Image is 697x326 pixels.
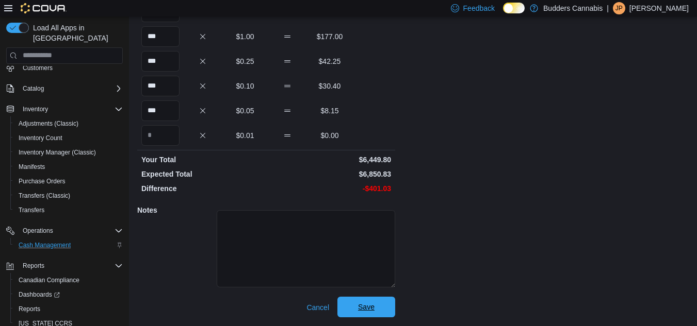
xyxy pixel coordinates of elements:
a: Cash Management [14,239,75,251]
button: Manifests [10,160,127,174]
span: Canadian Compliance [14,274,123,286]
span: Inventory Manager (Classic) [19,148,96,157]
span: Reports [23,262,44,270]
p: $1.00 [226,31,264,42]
button: Reports [10,302,127,316]
span: Customers [19,61,123,74]
span: Inventory Count [14,132,123,144]
p: $0.25 [226,56,264,66]
span: Reports [19,305,40,313]
p: [PERSON_NAME] [629,2,689,14]
p: | [607,2,609,14]
a: Dashboards [14,288,64,301]
span: Inventory [19,103,123,115]
input: Quantity [141,26,180,47]
span: Manifests [19,163,45,171]
button: Cancel [302,297,333,318]
p: Your Total [141,155,264,165]
button: Cash Management [10,238,127,252]
span: Canadian Compliance [19,276,79,284]
span: Inventory [23,105,48,113]
p: $0.05 [226,106,264,116]
span: Transfers [14,204,123,216]
button: Transfers (Classic) [10,188,127,203]
p: $8.15 [311,106,349,116]
span: Transfers [19,206,44,214]
button: Customers [2,60,127,75]
a: Inventory Manager (Classic) [14,146,100,159]
button: Operations [2,224,127,238]
span: Catalog [19,82,123,95]
input: Quantity [141,125,180,146]
span: Manifests [14,161,123,173]
button: Reports [2,259,127,273]
span: Catalog [23,84,44,93]
p: $0.01 [226,130,264,141]
span: Purchase Orders [19,177,66,185]
span: Transfers (Classic) [19,192,70,200]
button: Save [337,297,395,317]
div: Jessica Patterson [613,2,625,14]
input: Dark Mode [503,3,525,13]
p: $0.10 [226,81,264,91]
p: -$401.03 [268,183,391,194]
span: Cash Management [19,241,71,249]
button: Inventory Manager (Classic) [10,145,127,160]
span: Adjustments (Classic) [19,119,78,128]
span: Cash Management [14,239,123,251]
p: $42.25 [311,56,349,66]
button: Transfers [10,203,127,217]
a: Customers [19,62,57,74]
button: Canadian Compliance [10,273,127,287]
a: Dashboards [10,287,127,302]
span: JP [615,2,623,14]
span: Reports [14,303,123,315]
a: Reports [14,303,44,315]
span: Purchase Orders [14,175,123,187]
button: Inventory [2,102,127,116]
button: Operations [19,225,57,237]
button: Catalog [2,81,127,96]
a: Purchase Orders [14,175,70,187]
button: Inventory [19,103,52,115]
span: Operations [23,227,53,235]
p: $0.00 [311,130,349,141]
a: Inventory Count [14,132,67,144]
span: Inventory Count [19,134,62,142]
input: Quantity [141,76,180,96]
button: Adjustments (Classic) [10,116,127,131]
button: Purchase Orders [10,174,127,188]
button: Inventory Count [10,131,127,145]
p: $6,449.80 [268,155,391,165]
p: Budders Cannabis [543,2,603,14]
input: Quantity [141,51,180,72]
p: Difference [141,183,264,194]
h5: Notes [137,200,215,220]
span: Dashboards [14,288,123,301]
button: Catalog [19,82,48,95]
p: $6,850.83 [268,169,391,179]
a: Transfers (Classic) [14,190,74,202]
span: Reports [19,260,123,272]
a: Manifests [14,161,49,173]
input: Quantity [141,100,180,121]
span: Operations [19,225,123,237]
p: $30.40 [311,81,349,91]
img: Cova [21,3,67,13]
span: Cancel [306,302,329,313]
span: Adjustments (Classic) [14,117,123,130]
span: Customers [23,64,53,72]
span: Inventory Manager (Classic) [14,146,123,159]
a: Canadian Compliance [14,274,84,286]
span: Save [358,302,375,312]
a: Adjustments (Classic) [14,117,83,130]
span: Feedback [463,3,495,13]
button: Reports [19,260,48,272]
span: Transfers (Classic) [14,190,123,202]
span: Dashboards [19,290,60,299]
a: Transfers [14,204,48,216]
p: Expected Total [141,169,264,179]
p: $177.00 [311,31,349,42]
span: Load All Apps in [GEOGRAPHIC_DATA] [29,23,123,43]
